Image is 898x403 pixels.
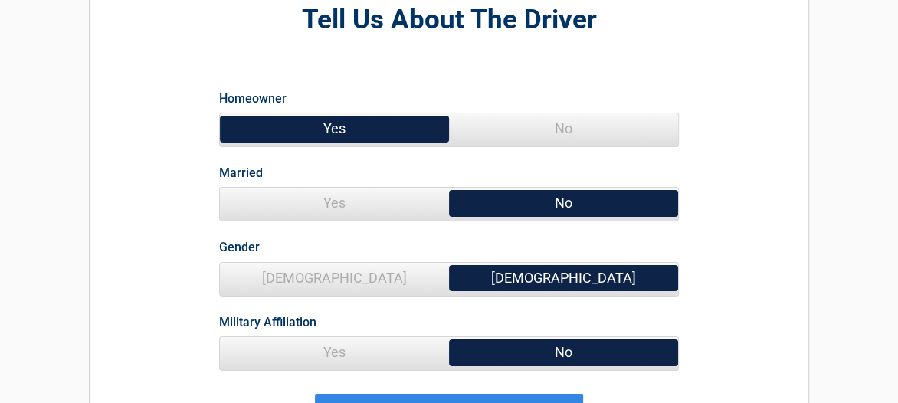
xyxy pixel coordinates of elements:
label: Married [219,162,263,183]
span: [DEMOGRAPHIC_DATA] [449,263,678,293]
span: No [449,188,678,218]
span: Yes [220,113,449,144]
span: Yes [220,337,449,368]
span: No [449,113,678,144]
span: Yes [220,188,449,218]
label: Homeowner [219,88,287,109]
span: [DEMOGRAPHIC_DATA] [220,263,449,293]
label: Gender [219,237,260,257]
h2: Tell Us About The Driver [174,2,724,38]
span: No [449,337,678,368]
label: Military Affiliation [219,312,316,333]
